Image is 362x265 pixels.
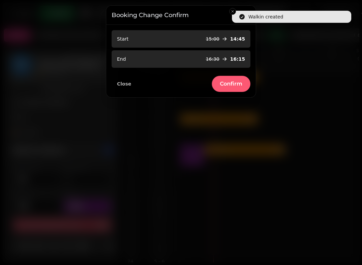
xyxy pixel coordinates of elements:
p: 16:15 [230,56,245,62]
span: Close [117,82,131,86]
h3: Booking Change Confirm [112,11,250,19]
p: 15:00 [206,36,219,42]
button: Confirm [212,76,250,92]
p: Start [117,36,128,42]
p: End [117,56,126,62]
p: 14:45 [230,36,245,42]
span: Confirm [220,81,242,87]
button: Close [112,79,137,88]
p: 16:30 [206,56,219,62]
